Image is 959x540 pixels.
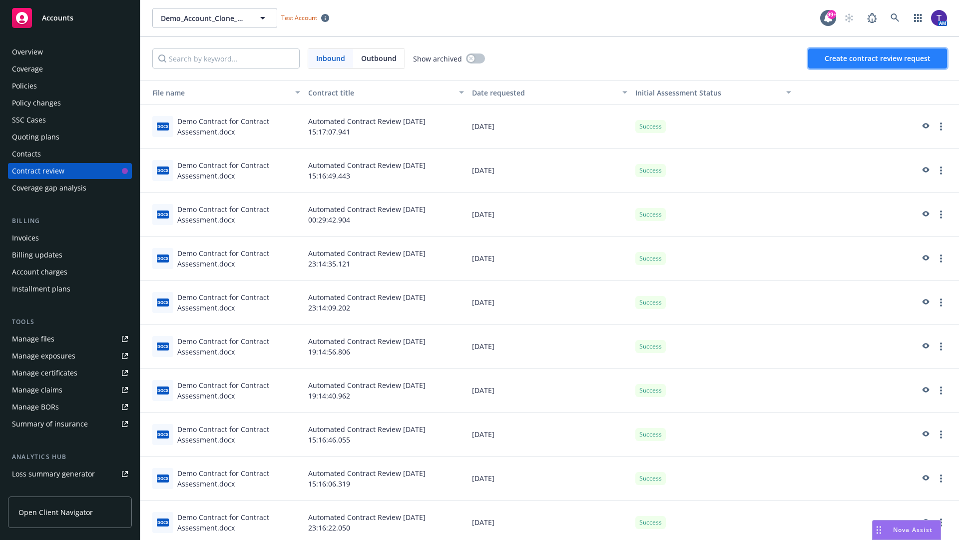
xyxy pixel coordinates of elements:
[161,13,247,23] span: Demo_Account_Clone_QA_CR_Tests_Demo
[42,14,73,22] span: Accounts
[919,340,931,352] a: preview
[468,236,632,280] div: [DATE]
[12,264,67,280] div: Account charges
[919,428,931,440] a: preview
[468,192,632,236] div: [DATE]
[919,252,931,264] a: preview
[919,120,931,132] a: preview
[177,160,300,181] div: Demo Contract for Contract Assessment.docx
[12,416,88,432] div: Summary of insurance
[893,525,933,534] span: Nova Assist
[304,192,468,236] div: Automated Contract Review [DATE] 00:29:42.904
[12,95,61,111] div: Policy changes
[639,430,662,439] span: Success
[353,49,405,68] span: Outbound
[12,365,77,381] div: Manage certificates
[177,380,300,401] div: Demo Contract for Contract Assessment.docx
[635,87,780,98] div: Toggle SortBy
[12,281,70,297] div: Installment plans
[8,230,132,246] a: Invoices
[12,112,46,128] div: SSC Cases
[935,472,947,484] a: more
[144,87,289,98] div: Toggle SortBy
[635,88,721,97] span: Initial Assessment Status
[157,518,169,526] span: docx
[935,384,947,396] a: more
[8,317,132,327] div: Tools
[413,53,462,64] span: Show archived
[308,49,353,68] span: Inbound
[468,104,632,148] div: [DATE]
[157,474,169,482] span: docx
[8,348,132,364] span: Manage exposures
[8,78,132,94] a: Policies
[152,8,277,28] button: Demo_Account_Clone_QA_CR_Tests_Demo
[304,456,468,500] div: Automated Contract Review [DATE] 15:16:06.319
[8,281,132,297] a: Installment plans
[639,210,662,219] span: Success
[12,163,64,179] div: Contract review
[157,166,169,174] span: docx
[304,236,468,280] div: Automated Contract Review [DATE] 23:14:35.121
[8,44,132,60] a: Overview
[177,248,300,269] div: Demo Contract for Contract Assessment.docx
[8,216,132,226] div: Billing
[931,10,947,26] img: photo
[639,518,662,527] span: Success
[468,368,632,412] div: [DATE]
[12,129,59,145] div: Quoting plans
[8,146,132,162] a: Contacts
[808,48,947,68] button: Create contract review request
[177,512,300,533] div: Demo Contract for Contract Assessment.docx
[8,95,132,111] a: Policy changes
[8,264,132,280] a: Account charges
[935,340,947,352] a: more
[12,146,41,162] div: Contacts
[935,120,947,132] a: more
[18,507,93,517] span: Open Client Navigator
[468,324,632,368] div: [DATE]
[639,166,662,175] span: Success
[908,8,928,28] a: Switch app
[304,280,468,324] div: Automated Contract Review [DATE] 23:14:09.202
[177,204,300,225] div: Demo Contract for Contract Assessment.docx
[316,53,345,63] span: Inbound
[177,336,300,357] div: Demo Contract for Contract Assessment.docx
[872,520,941,540] button: Nova Assist
[8,382,132,398] a: Manage claims
[304,412,468,456] div: Automated Contract Review [DATE] 15:16:46.055
[472,87,617,98] div: Date requested
[361,53,397,63] span: Outbound
[8,247,132,263] a: Billing updates
[8,163,132,179] a: Contract review
[935,296,947,308] a: more
[862,8,882,28] a: Report a Bug
[12,331,54,347] div: Manage files
[12,348,75,364] div: Manage exposures
[304,148,468,192] div: Automated Contract Review [DATE] 15:16:49.443
[919,472,931,484] a: preview
[8,331,132,347] a: Manage files
[157,254,169,262] span: docx
[152,48,300,68] input: Search by keyword...
[919,516,931,528] a: preview
[8,129,132,145] a: Quoting plans
[639,474,662,483] span: Success
[12,78,37,94] div: Policies
[873,520,885,539] div: Drag to move
[935,164,947,176] a: more
[8,112,132,128] a: SSC Cases
[12,230,39,246] div: Invoices
[839,8,859,28] a: Start snowing
[177,292,300,313] div: Demo Contract for Contract Assessment.docx
[468,80,632,104] button: Date requested
[825,53,931,63] span: Create contract review request
[12,61,43,77] div: Coverage
[157,298,169,306] span: docx
[144,87,289,98] div: File name
[12,247,62,263] div: Billing updates
[157,430,169,438] span: docx
[919,384,931,396] a: preview
[919,296,931,308] a: preview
